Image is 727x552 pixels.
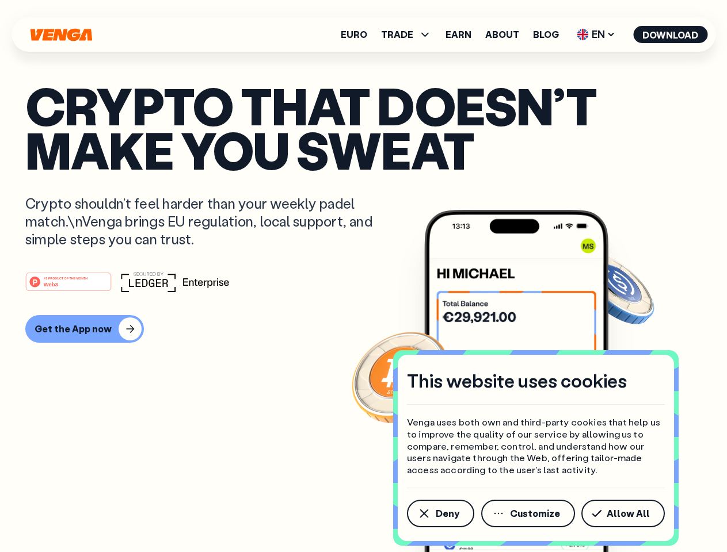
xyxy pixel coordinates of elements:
button: Get the App now [25,315,144,343]
img: Bitcoin [349,325,453,428]
span: EN [573,25,619,44]
p: Crypto that doesn’t make you sweat [25,83,702,171]
img: flag-uk [577,29,588,40]
p: Venga uses both own and third-party cookies that help us to improve the quality of our service by... [407,416,665,476]
button: Customize [481,500,575,527]
button: Deny [407,500,474,527]
a: Get the App now [25,315,702,343]
span: TRADE [381,30,413,39]
button: Allow All [581,500,665,527]
span: Deny [436,509,459,518]
span: Customize [510,509,560,518]
a: Blog [533,30,559,39]
p: Crypto shouldn’t feel harder than your weekly padel match.\nVenga brings EU regulation, local sup... [25,194,389,248]
a: Earn [446,30,471,39]
span: TRADE [381,28,432,41]
a: Euro [341,30,367,39]
a: About [485,30,519,39]
span: Allow All [607,509,650,518]
svg: Home [29,28,93,41]
button: Download [633,26,707,43]
tspan: Web3 [44,281,58,287]
img: USDC coin [574,247,657,330]
h4: This website uses cookies [407,369,627,393]
tspan: #1 PRODUCT OF THE MONTH [44,276,87,279]
a: #1 PRODUCT OF THE MONTHWeb3 [25,279,112,294]
div: Get the App now [35,323,112,335]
